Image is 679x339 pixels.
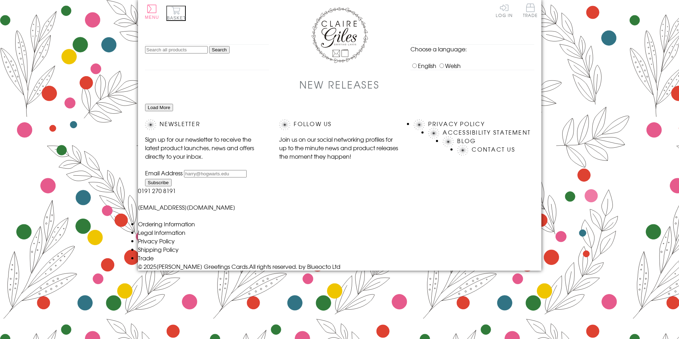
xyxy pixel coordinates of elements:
input: Search all products [145,46,208,53]
a: Blog [457,136,476,145]
a: Ordering Information [138,220,195,228]
a: 0191 270 8191 [138,186,176,195]
p: Sign up for our newsletter to receive the latest product launches, news and offers directly to yo... [145,135,265,160]
button: Menu [145,5,159,20]
input: Search [209,46,230,53]
span: Menu [145,15,159,20]
h2: Newsletter [145,119,265,130]
span: All rights reserved. [249,262,297,271]
a: Contact Us [472,145,515,153]
input: harry@hogwarts.edu [184,170,247,177]
input: English [412,63,417,68]
label: Welsh [438,61,461,70]
a: Log In [496,4,513,17]
p: Choose a language: [410,45,534,53]
a: Privacy Policy [428,119,484,128]
a: Accessibility Statement [443,128,531,136]
label: Email Address [145,169,183,177]
p: © 2025 . [138,262,541,271]
a: [PERSON_NAME] Greetings Cards [156,262,248,271]
a: Trade [138,254,154,262]
input: Subscribe [145,179,172,186]
a: [EMAIL_ADDRESS][DOMAIN_NAME] [138,203,235,211]
img: Claire Giles Greetings Cards [311,7,368,63]
span: Trade [523,4,538,17]
a: Legal Information [138,228,185,237]
a: by Blueocto Ltd [299,262,340,271]
a: Privacy Policy [138,237,175,245]
a: Shipping Policy [138,245,179,254]
button: Basket [166,6,186,21]
label: English [410,61,436,70]
input: Welsh [439,63,444,68]
h1: New Releases [299,77,379,92]
a: Trade [523,4,538,19]
p: Join us on our social networking profiles for up to the minute news and product releases the mome... [279,135,399,160]
h2: Follow Us [279,119,399,130]
button: Load More [145,104,173,111]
